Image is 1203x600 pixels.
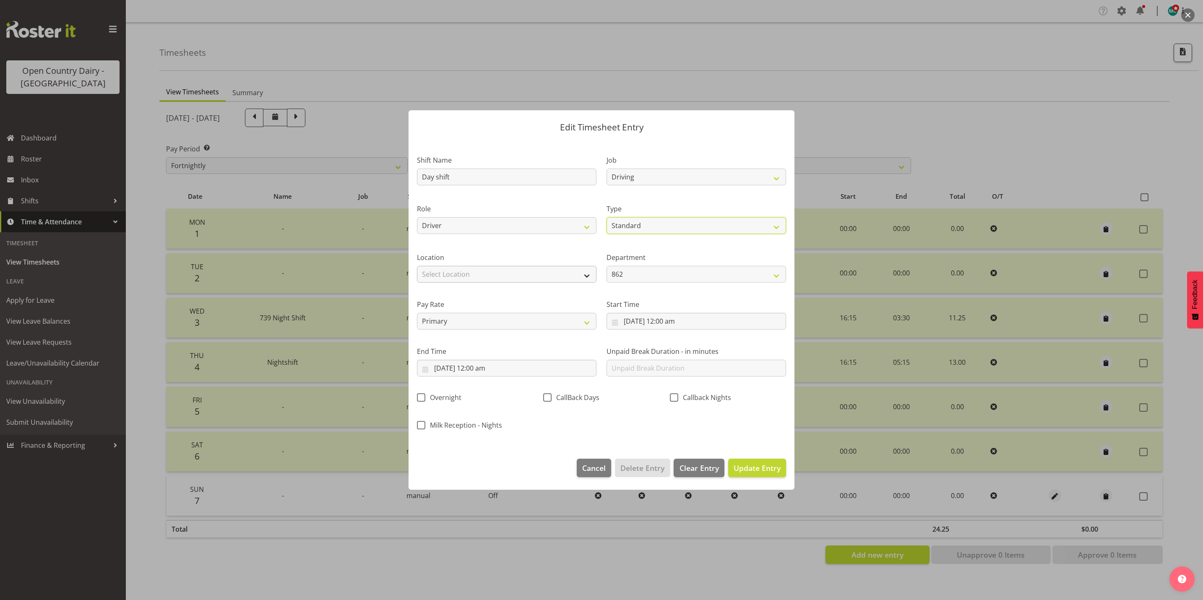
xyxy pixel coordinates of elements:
label: Start Time [607,299,786,309]
input: Click to select... [417,360,596,377]
button: Clear Entry [674,459,724,477]
span: Milk Reception - Nights [425,421,502,429]
label: Shift Name [417,155,596,165]
label: Pay Rate [417,299,596,309]
span: CallBack Days [552,393,599,402]
img: help-xxl-2.png [1178,575,1186,583]
input: Shift Name [417,169,596,185]
label: Unpaid Break Duration - in minutes [607,346,786,356]
label: Department [607,252,786,262]
button: Delete Entry [615,459,670,477]
button: Cancel [577,459,611,477]
p: Edit Timesheet Entry [417,123,786,132]
label: End Time [417,346,596,356]
span: Cancel [582,462,606,473]
label: Job [607,155,786,165]
button: Update Entry [728,459,786,477]
span: Feedback [1191,280,1199,309]
label: Role [417,204,596,214]
label: Type [607,204,786,214]
span: Callback Nights [678,393,731,402]
span: Clear Entry [680,462,719,473]
span: Delete Entry [620,462,664,473]
label: Location [417,252,596,262]
input: Click to select... [607,313,786,330]
span: Overnight [425,393,461,402]
span: Update Entry [734,463,781,473]
button: Feedback - Show survey [1187,271,1203,328]
input: Unpaid Break Duration [607,360,786,377]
